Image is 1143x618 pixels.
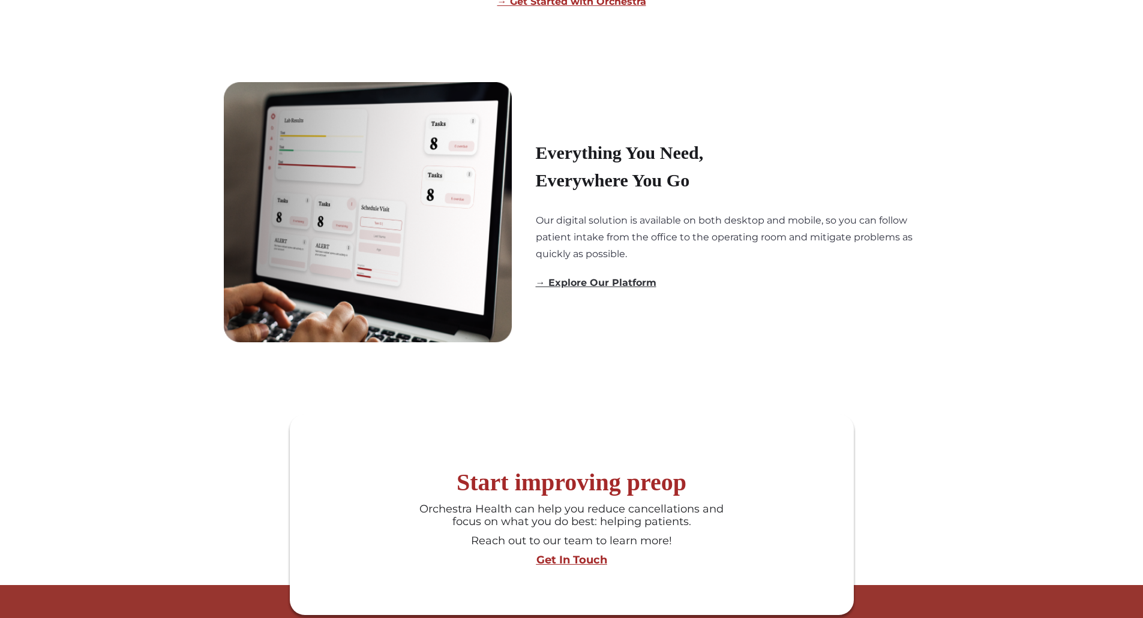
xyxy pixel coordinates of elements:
[536,212,920,263] div: Our digital solution is available on both desktop and mobile, so you can follow patient intake fr...
[536,139,766,194] h3: Everything You Need, Everywhere You Go
[414,503,729,529] div: Orchestra Health can help you reduce cancellations and focus on what you do best: helping patients.
[536,277,656,288] a: → Explore Our Platform
[414,535,729,548] div: Reach out to our team to learn more!
[296,468,848,497] h6: Start improving preop
[296,554,848,567] a: Get In Touch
